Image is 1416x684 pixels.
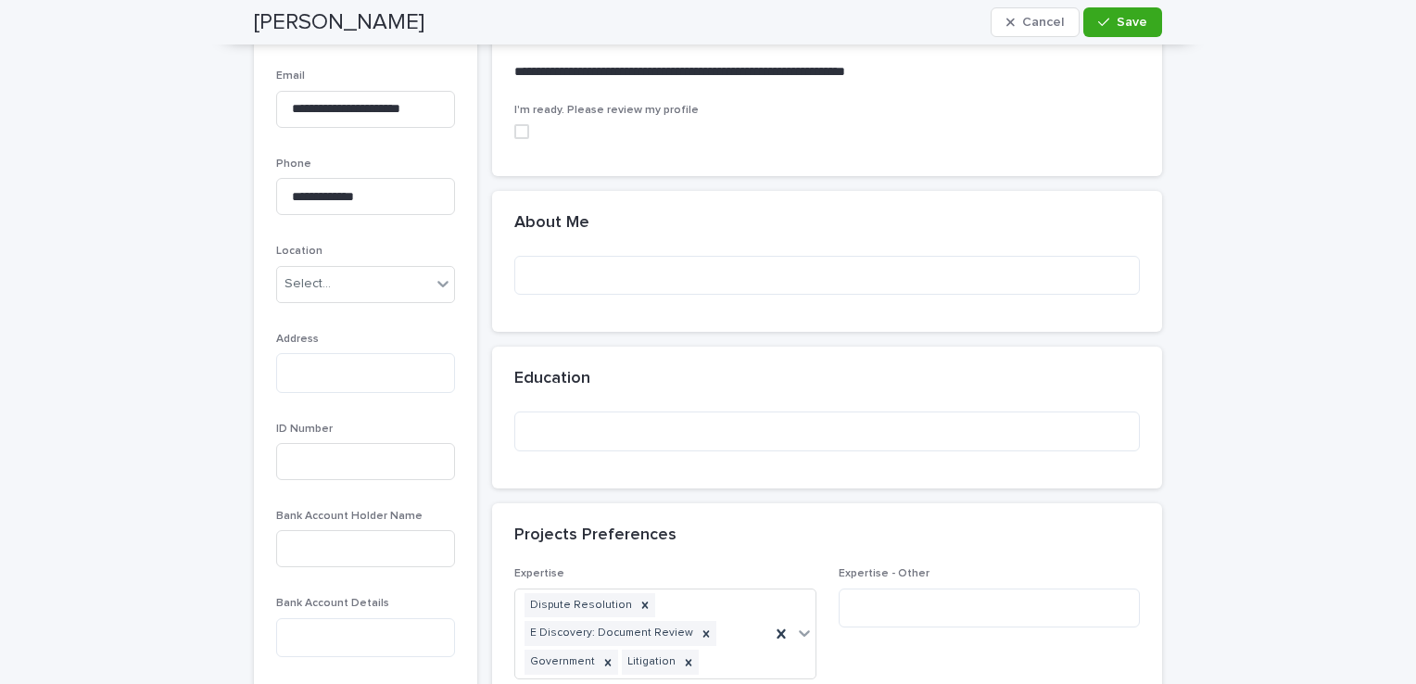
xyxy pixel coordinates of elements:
h2: About Me [514,213,589,234]
div: Government [525,650,598,675]
div: E Discovery: Document Review [525,621,696,646]
div: Dispute Resolution [525,593,635,618]
span: Cancel [1022,16,1064,29]
span: Location [276,246,322,257]
span: Save [1117,16,1147,29]
span: Address [276,334,319,345]
span: Phone [276,158,311,170]
span: Expertise - Other [839,568,929,579]
h2: [PERSON_NAME] [254,9,424,36]
div: Select... [284,274,331,294]
span: Email [276,70,305,82]
button: Save [1083,7,1162,37]
span: ID Number [276,424,333,435]
span: I'm ready. Please review my profile [514,105,699,116]
span: Bank Account Details [276,598,389,609]
button: Cancel [991,7,1080,37]
div: Litigation [622,650,678,675]
h2: Projects Preferences [514,526,676,546]
span: Expertise [514,568,564,579]
h2: Education [514,369,590,389]
span: Bank Account Holder Name [276,511,423,522]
